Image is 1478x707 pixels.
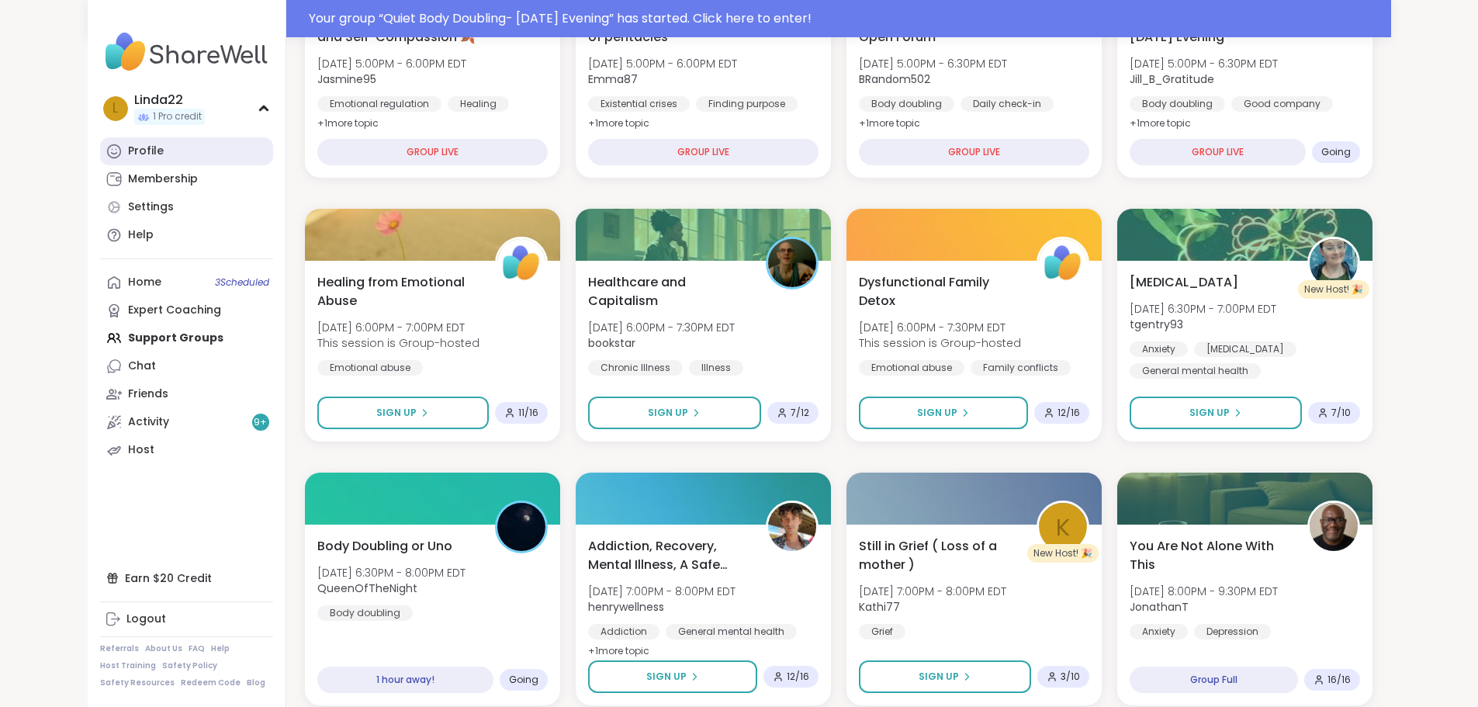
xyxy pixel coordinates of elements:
span: Sign Up [1189,406,1230,420]
button: Sign Up [1130,397,1302,429]
a: Help [211,643,230,654]
span: [DATE] 7:00PM - 8:00PM EDT [588,584,736,599]
div: 1 hour away! [317,667,493,693]
a: Chat [100,352,273,380]
b: Kathi77 [859,599,900,615]
div: Body doubling [859,96,954,112]
div: Linda22 [134,92,205,109]
div: Emotional abuse [317,360,423,376]
span: [DATE] 7:00PM - 8:00PM EDT [859,584,1006,599]
a: Settings [100,193,273,221]
div: Expert Coaching [128,303,221,318]
div: GROUP LIVE [588,139,819,165]
button: Sign Up [588,660,757,693]
div: Illness [689,360,743,376]
div: Body doubling [1130,96,1225,112]
img: ShareWell [1039,239,1087,287]
img: henrywellness [768,503,816,551]
span: [DATE] 6:00PM - 7:30PM EDT [859,320,1021,335]
div: Home [128,275,161,290]
div: Logout [126,612,166,627]
span: Sign Up [376,406,417,420]
span: 7 / 12 [791,407,809,419]
span: K [1056,509,1070,546]
div: [MEDICAL_DATA] [1194,341,1296,357]
span: [DATE] 6:00PM - 7:00PM EDT [317,320,479,335]
div: Profile [128,144,164,159]
span: Still in Grief ( Loss of a mother ) [859,537,1019,574]
span: Healthcare and Capitalism [588,273,749,310]
div: Chat [128,359,156,374]
b: bookstar [588,335,635,351]
div: GROUP LIVE [1130,139,1306,165]
button: Sign Up [859,397,1028,429]
b: tgentry93 [1130,317,1183,332]
a: Host Training [100,660,156,671]
b: henrywellness [588,599,664,615]
span: Sign Up [917,406,957,420]
a: Safety Resources [100,678,175,688]
div: Host [128,442,154,458]
span: Sign Up [648,406,688,420]
img: ShareWell [497,239,545,287]
div: Existential crises [588,96,690,112]
div: GROUP LIVE [317,139,548,165]
div: Emotional abuse [859,360,964,376]
span: 7 / 10 [1331,407,1351,419]
span: Dysfunctional Family Detox [859,273,1019,310]
a: Home3Scheduled [100,269,273,296]
span: Addiction, Recovery, Mental Illness, A Safe Space [588,537,749,574]
div: Your group “ Quiet Body Doubling- [DATE] Evening ” has started. Click here to enter! [309,9,1382,28]
span: Body Doubling or Uno [317,537,452,556]
span: [DATE] 5:00PM - 6:00PM EDT [317,56,466,71]
div: Body doubling [317,605,413,621]
a: Help [100,221,273,249]
div: New Host! 🎉 [1298,280,1369,299]
div: General mental health [1130,363,1261,379]
span: This session is Group-hosted [859,335,1021,351]
div: Addiction [588,624,659,639]
div: Anxiety [1130,624,1188,639]
span: [DATE] 6:00PM - 7:30PM EDT [588,320,735,335]
span: [DATE] 6:30PM - 7:00PM EDT [1130,301,1276,317]
span: [MEDICAL_DATA] [1130,273,1238,292]
span: 3 / 10 [1061,671,1080,683]
div: GROUP LIVE [859,139,1089,165]
a: Host [100,436,273,464]
span: 16 / 16 [1327,674,1351,686]
div: Earn $20 Credit [100,564,273,592]
img: bookstar [768,239,816,287]
span: Going [1321,146,1351,158]
div: Group Full [1130,667,1298,693]
span: Going [509,674,538,686]
span: [DATE] 6:30PM - 8:00PM EDT [317,565,466,581]
a: Expert Coaching [100,296,273,324]
span: Sign Up [919,670,959,684]
button: Sign Up [588,397,761,429]
img: QueenOfTheNight [497,503,545,551]
div: Family conflicts [971,360,1071,376]
a: Membership [100,165,273,193]
b: BRandom502 [859,71,930,87]
b: Jasmine95 [317,71,376,87]
div: Depression [1194,624,1271,639]
span: 9 + [254,416,267,429]
span: [DATE] 5:00PM - 6:30PM EDT [859,56,1007,71]
a: About Us [145,643,182,654]
a: Friends [100,380,273,408]
span: 12 / 16 [787,671,809,683]
a: Redeem Code [181,678,241,688]
a: Safety Policy [162,660,217,671]
b: QueenOfTheNight [317,581,417,596]
span: This session is Group-hosted [317,335,479,351]
span: [DATE] 8:00PM - 9:30PM EDT [1130,584,1278,599]
div: Chronic Illness [588,360,683,376]
a: Blog [247,678,265,688]
div: Daily check-in [961,96,1054,112]
span: Sign Up [646,670,687,684]
div: Settings [128,199,174,215]
div: Anxiety [1130,341,1188,357]
span: You Are Not Alone With This [1130,537,1290,574]
span: [DATE] 5:00PM - 6:00PM EDT [588,56,737,71]
div: Activity [128,414,169,430]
